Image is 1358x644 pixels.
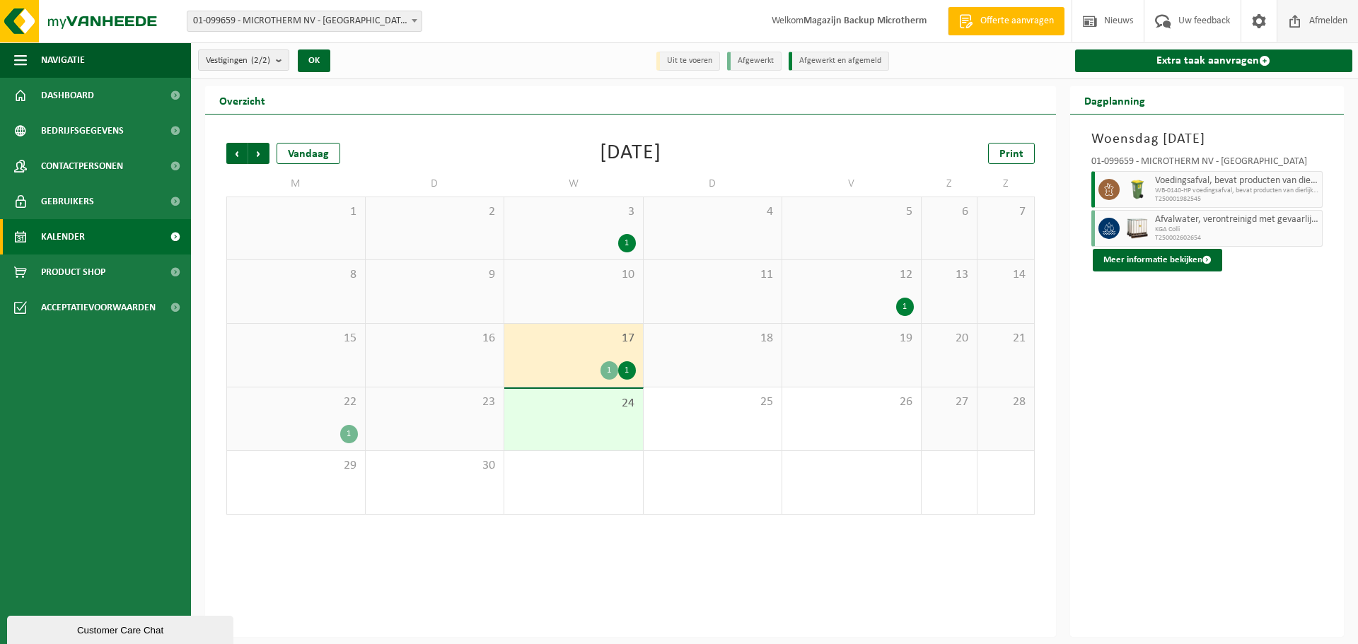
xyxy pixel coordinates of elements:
[651,267,775,283] span: 11
[1155,234,1319,242] span: T250002602654
[896,298,914,316] div: 1
[1155,175,1319,187] span: Voedingsafval, bevat producten van dierlijke oorsprong, onverpakt, categorie 3
[988,143,1035,164] a: Print
[1155,226,1319,234] span: KGA Colli
[504,171,644,197] td: W
[340,425,358,443] div: 1
[248,143,269,164] span: Volgende
[187,11,422,32] span: 01-099659 - MICROTHERM NV - SINT-NIKLAAS
[226,171,366,197] td: M
[656,52,720,71] li: Uit te voeren
[1155,214,1319,226] span: Afvalwater, verontreinigd met gevaarlijke producten
[205,86,279,114] h2: Overzicht
[511,204,636,220] span: 3
[366,171,505,197] td: D
[644,171,783,197] td: D
[511,331,636,346] span: 17
[929,394,970,410] span: 27
[226,143,248,164] span: Vorige
[198,49,289,71] button: Vestigingen(2/2)
[651,394,775,410] span: 25
[948,7,1064,35] a: Offerte aanvragen
[187,11,422,31] span: 01-099659 - MICROTHERM NV - SINT-NIKLAAS
[373,204,497,220] span: 2
[41,42,85,78] span: Navigatie
[922,171,978,197] td: Z
[373,331,497,346] span: 16
[985,204,1026,220] span: 7
[373,267,497,283] span: 9
[618,234,636,252] div: 1
[618,361,636,380] div: 1
[985,394,1026,410] span: 28
[1155,195,1319,204] span: T250001982545
[1091,157,1323,171] div: 01-099659 - MICROTHERM NV - [GEOGRAPHIC_DATA]
[1070,86,1159,114] h2: Dagplanning
[41,290,156,325] span: Acceptatievoorwaarden
[41,254,105,290] span: Product Shop
[1127,218,1148,239] img: PB-IC-1000-HPE-00-02
[789,331,914,346] span: 19
[985,331,1026,346] span: 21
[977,171,1034,197] td: Z
[298,49,330,72] button: OK
[277,143,340,164] div: Vandaag
[782,171,922,197] td: V
[1075,49,1353,72] a: Extra taak aanvragen
[789,204,914,220] span: 5
[1091,129,1323,150] h3: Woensdag [DATE]
[999,148,1023,160] span: Print
[651,331,775,346] span: 18
[41,148,123,184] span: Contactpersonen
[929,204,970,220] span: 6
[789,52,889,71] li: Afgewerkt en afgemeld
[41,219,85,254] span: Kalender
[41,184,94,219] span: Gebruikers
[789,394,914,410] span: 26
[1127,179,1148,200] img: WB-0140-HPE-GN-50
[727,52,782,71] li: Afgewerkt
[41,113,124,148] span: Bedrijfsgegevens
[803,16,927,26] strong: Magazijn Backup Microtherm
[1093,249,1222,271] button: Meer informatie bekijken
[373,394,497,410] span: 23
[651,204,775,220] span: 4
[206,50,270,71] span: Vestigingen
[41,78,94,113] span: Dashboard
[234,267,358,283] span: 8
[600,361,618,380] div: 1
[511,396,636,411] span: 24
[373,458,497,474] span: 30
[234,331,358,346] span: 15
[789,267,914,283] span: 12
[251,56,270,65] count: (2/2)
[511,267,636,283] span: 10
[234,394,358,410] span: 22
[7,613,236,644] iframe: chat widget
[929,331,970,346] span: 20
[1155,187,1319,195] span: WB-0140-HP voedingsafval, bevat producten van dierlijke oors
[929,267,970,283] span: 13
[977,14,1057,28] span: Offerte aanvragen
[600,143,661,164] div: [DATE]
[985,267,1026,283] span: 14
[234,458,358,474] span: 29
[234,204,358,220] span: 1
